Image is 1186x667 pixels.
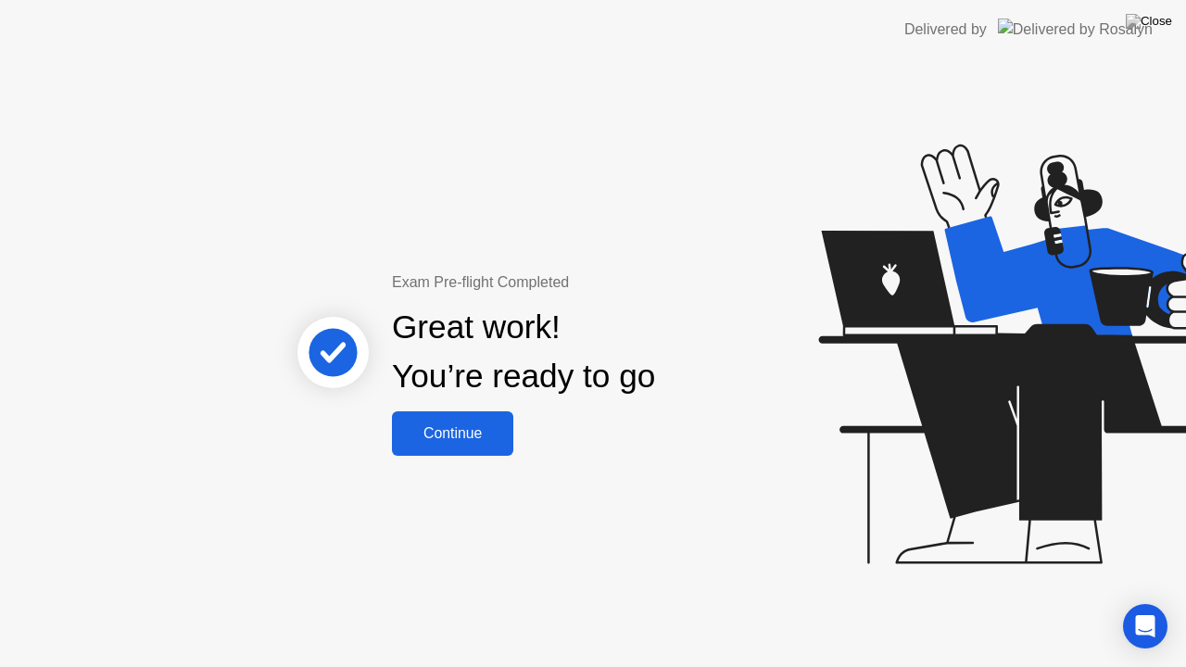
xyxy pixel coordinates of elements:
div: Open Intercom Messenger [1123,604,1167,648]
button: Continue [392,411,513,456]
img: Close [1126,14,1172,29]
div: Exam Pre-flight Completed [392,271,775,294]
div: Delivered by [904,19,987,41]
div: Continue [397,425,508,442]
div: Great work! You’re ready to go [392,303,655,401]
img: Delivered by Rosalyn [998,19,1153,40]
